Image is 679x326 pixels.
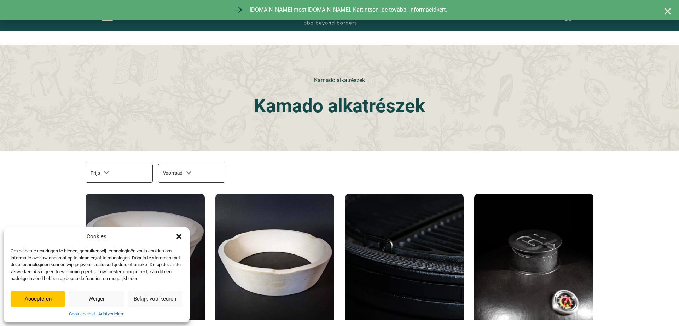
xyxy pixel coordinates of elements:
[11,291,65,307] button: Accepteren
[98,310,124,318] a: Adatvédelem
[232,4,447,16] a: [DOMAIN_NAME] most [DOMAIN_NAME]. Kattintson ide további információkért.
[163,168,191,178] h3: Voorraad
[91,168,109,178] h3: Prijs
[314,77,365,84] span: Kamado alkatrészek
[175,233,182,240] div: Párbeszéd bezárása
[69,291,124,307] button: Weiger
[154,97,525,115] h1: Kamado alkatrészek
[154,76,525,85] nav: breadcrumbs
[87,233,106,241] div: Cookies
[11,247,182,282] div: Om de beste ervaringen te bieden, gebruiken wij technologieën zoals cookies om informatie over uw...
[69,310,95,318] a: Cookiebeleid
[474,194,593,320] img: Új robusztus öntöttvas margaréta szelep
[128,291,182,307] button: Bekijk voorkeuren
[663,7,672,16] a: Close
[248,6,447,14] span: [DOMAIN_NAME] most [DOMAIN_NAME]. Kattintson ide további információkért.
